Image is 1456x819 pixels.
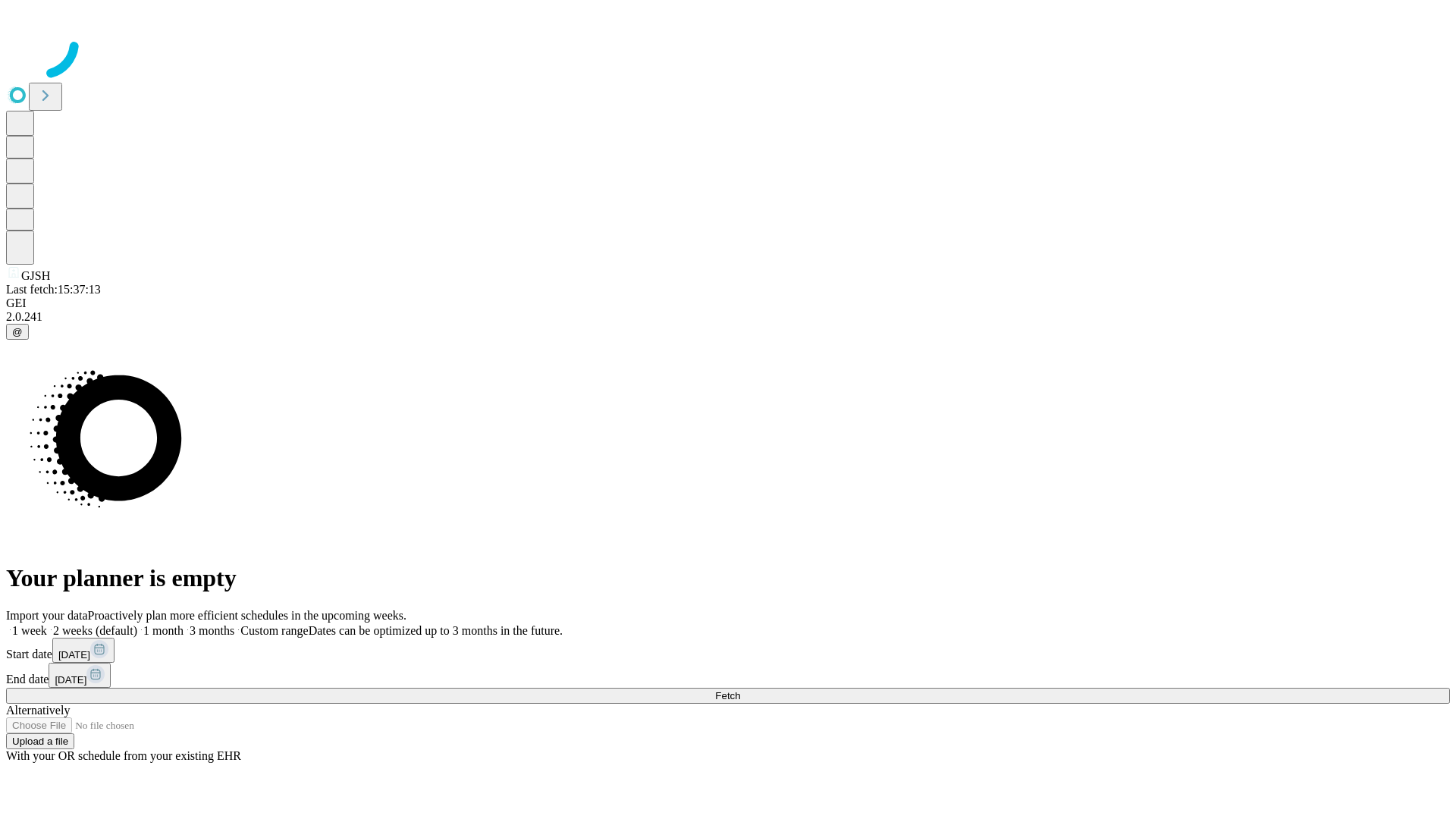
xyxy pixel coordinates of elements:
[53,624,137,637] span: 2 weeks (default)
[309,624,563,637] span: Dates can be optimized up to 3 months in the future.
[6,297,1450,310] div: GEI
[58,649,90,661] span: [DATE]
[240,624,308,637] span: Custom range
[55,674,86,686] span: [DATE]
[6,688,1450,704] button: Fetch
[6,324,29,340] button: @
[52,638,115,663] button: [DATE]
[12,326,23,337] span: @
[190,624,234,637] span: 3 months
[6,564,1450,592] h1: Your planner is empty
[143,624,184,637] span: 1 month
[88,609,406,622] span: Proactively plan more efficient schedules in the upcoming weeks.
[715,690,740,701] span: Fetch
[21,269,50,282] span: GJSH
[6,663,1450,688] div: End date
[6,310,1450,324] div: 2.0.241
[6,638,1450,663] div: Start date
[49,663,111,688] button: [DATE]
[6,733,74,749] button: Upload a file
[12,624,47,637] span: 1 week
[6,704,70,717] span: Alternatively
[6,749,241,762] span: With your OR schedule from your existing EHR
[6,609,88,622] span: Import your data
[6,283,101,296] span: Last fetch: 15:37:13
